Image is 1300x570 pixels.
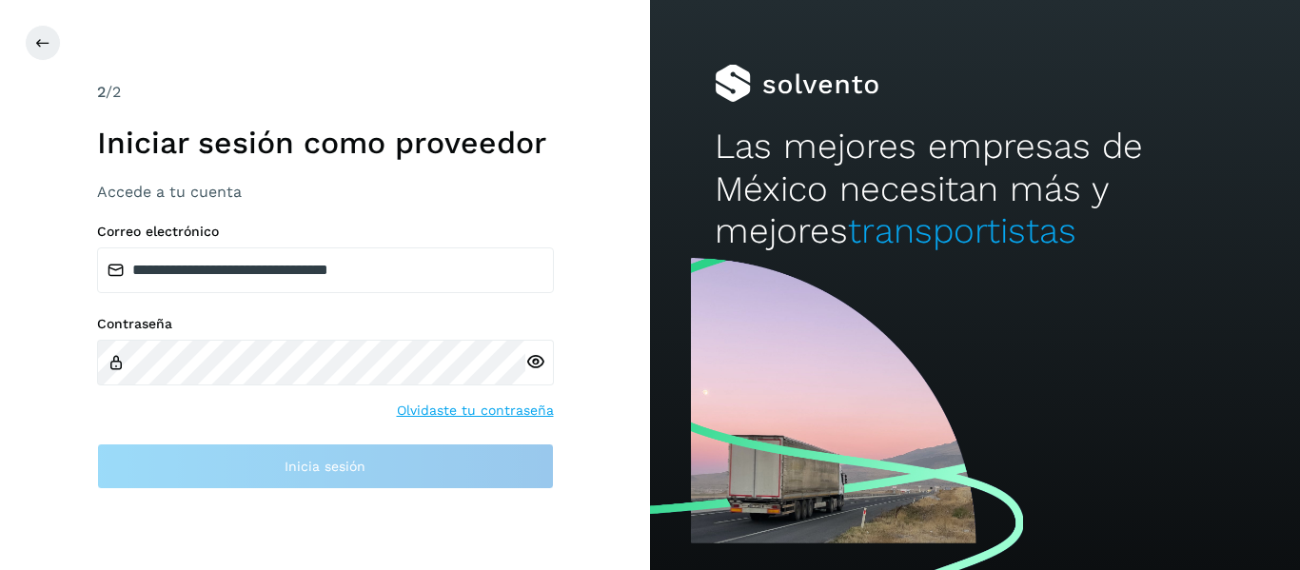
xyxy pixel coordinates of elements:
[97,443,554,489] button: Inicia sesión
[97,125,554,161] h1: Iniciar sesión como proveedor
[97,83,106,101] span: 2
[97,224,554,240] label: Correo electrónico
[848,210,1076,251] span: transportistas
[97,316,554,332] label: Contraseña
[97,183,554,201] h3: Accede a tu cuenta
[397,401,554,421] a: Olvidaste tu contraseña
[285,460,365,473] span: Inicia sesión
[715,126,1234,252] h2: Las mejores empresas de México necesitan más y mejores
[97,81,554,104] div: /2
